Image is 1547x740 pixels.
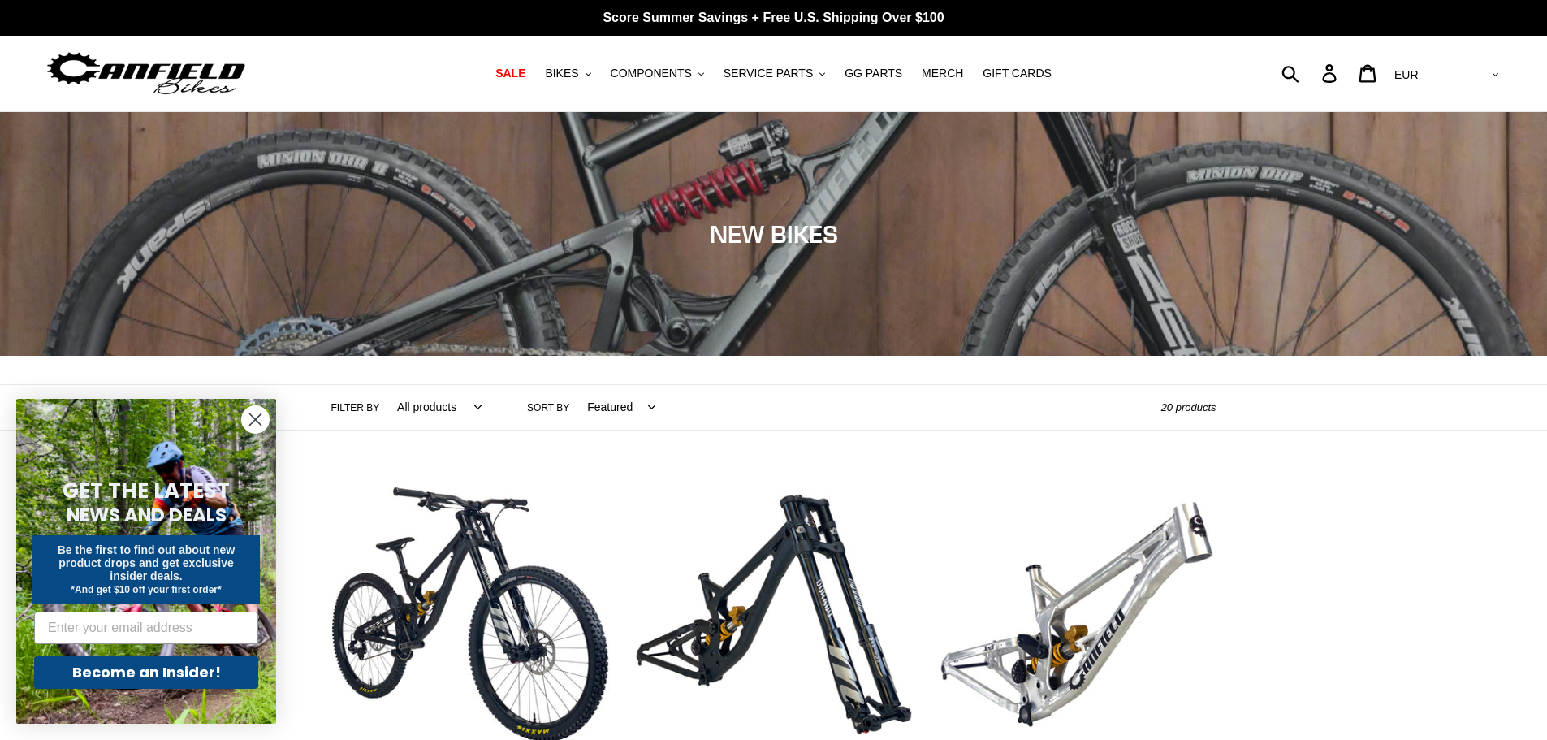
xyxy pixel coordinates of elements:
[63,476,230,505] span: GET THE LATEST
[67,502,227,528] span: NEWS AND DEALS
[527,400,569,415] label: Sort by
[58,543,236,582] span: Be the first to find out about new product drops and get exclusive insider deals.
[983,67,1052,80] span: GIFT CARDS
[974,63,1060,84] a: GIFT CARDS
[487,63,534,84] a: SALE
[922,67,963,80] span: MERCH
[71,584,221,595] span: *And get $10 off your first order*
[914,63,971,84] a: MERCH
[611,67,692,80] span: COMPONENTS
[537,63,598,84] button: BIKES
[45,48,248,99] img: Canfield Bikes
[1161,401,1216,413] span: 20 products
[724,67,813,80] span: SERVICE PARTS
[603,63,712,84] button: COMPONENTS
[34,656,258,689] button: Become an Insider!
[34,612,258,644] input: Enter your email address
[495,67,525,80] span: SALE
[241,405,270,434] button: Close dialog
[845,67,902,80] span: GG PARTS
[710,219,838,249] span: NEW BIKES
[1290,55,1332,91] input: Search
[836,63,910,84] a: GG PARTS
[331,400,380,415] label: Filter by
[715,63,833,84] button: SERVICE PARTS
[545,67,578,80] span: BIKES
